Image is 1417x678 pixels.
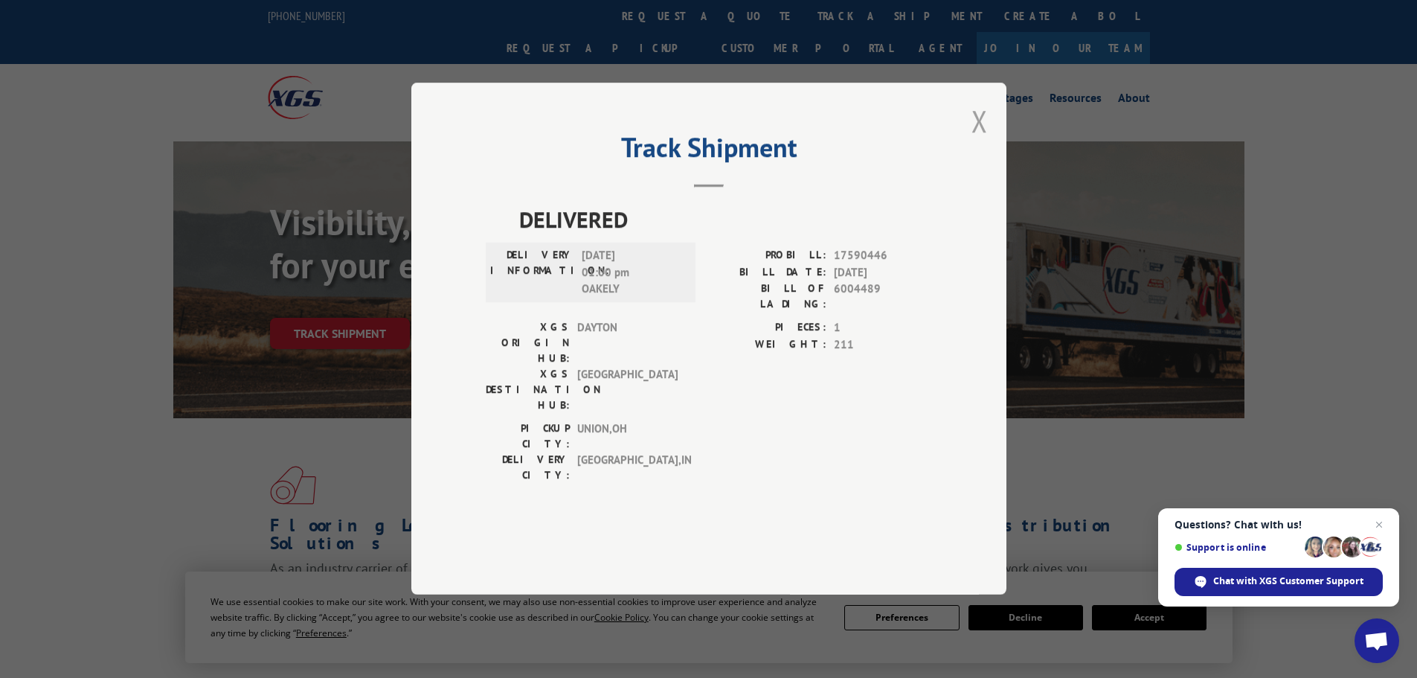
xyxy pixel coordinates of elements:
[709,281,826,313] label: BILL OF LADING:
[582,248,682,298] span: [DATE] 01:00 pm OAKELY
[709,320,826,337] label: PIECES:
[834,281,932,313] span: 6004489
[1213,575,1363,588] span: Chat with XGS Customer Support
[709,336,826,354] label: WEIGHT:
[577,367,678,414] span: [GEOGRAPHIC_DATA]
[709,264,826,281] label: BILL DATE:
[1175,519,1383,531] span: Questions? Chat with us!
[971,101,988,141] button: Close modal
[834,248,932,265] span: 17590446
[519,203,932,237] span: DELIVERED
[486,452,570,484] label: DELIVERY CITY:
[834,336,932,354] span: 211
[709,248,826,265] label: PROBILL:
[577,320,678,367] span: DAYTON
[1175,542,1299,553] span: Support is online
[486,367,570,414] label: XGS DESTINATION HUB:
[486,421,570,452] label: PICKUP CITY:
[834,264,932,281] span: [DATE]
[486,320,570,367] label: XGS ORIGIN HUB:
[1175,568,1383,596] span: Chat with XGS Customer Support
[490,248,574,298] label: DELIVERY INFORMATION:
[486,137,932,165] h2: Track Shipment
[577,421,678,452] span: UNION , OH
[577,452,678,484] span: [GEOGRAPHIC_DATA] , IN
[1355,618,1399,663] a: Open chat
[834,320,932,337] span: 1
